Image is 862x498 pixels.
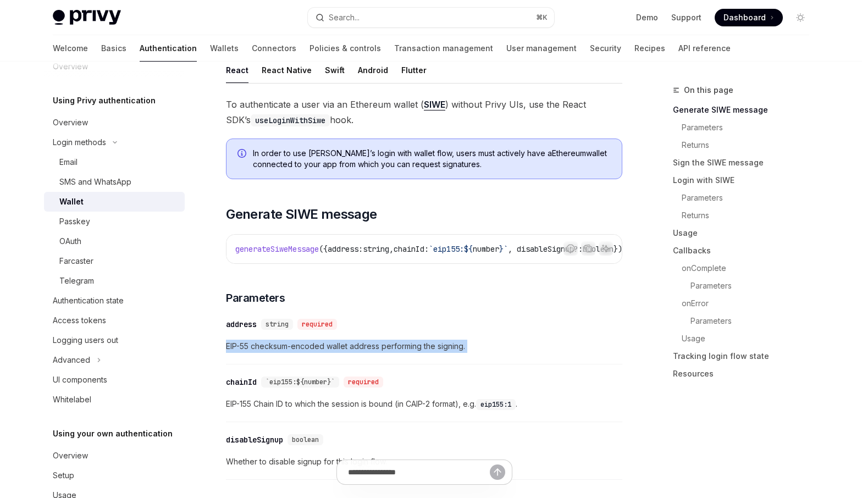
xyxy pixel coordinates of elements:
div: SMS and WhatsApp [59,175,131,189]
a: Policies & controls [310,35,381,62]
span: On this page [684,84,733,97]
div: Overview [53,449,88,462]
a: Parameters [673,189,818,207]
a: Callbacks [673,242,818,259]
a: OAuth [44,231,185,251]
button: Open search [308,8,554,27]
a: Parameters [673,312,818,330]
a: Demo [636,12,658,23]
a: Wallets [210,35,239,62]
span: Whether to disable signup for this login flow. [226,455,622,468]
span: string [363,244,389,254]
a: Tracking login flow state [673,347,818,365]
a: API reference [678,35,731,62]
span: ({ [319,244,328,254]
div: Access tokens [53,314,106,327]
div: Email [59,156,78,169]
button: Toggle dark mode [792,9,809,26]
div: Search... [329,11,360,24]
a: Basics [101,35,126,62]
span: Parameters [226,290,285,306]
button: Report incorrect code [563,241,578,256]
span: In order to use [PERSON_NAME]’s login with wallet flow, users must actively have a Ethereum walle... [253,148,611,170]
a: Support [671,12,701,23]
span: `eip155: [429,244,464,254]
a: Wallet [44,192,185,212]
a: UI components [44,370,185,390]
a: SMS and WhatsApp [44,172,185,192]
a: Sign the SIWE message [673,154,818,171]
a: Security [590,35,621,62]
img: light logo [53,10,121,25]
a: Authentication [140,35,197,62]
a: Welcome [53,35,88,62]
span: number [473,244,499,254]
a: Generate SIWE message [673,101,818,119]
span: Generate SIWE message [226,206,377,223]
a: Usage [673,224,818,242]
span: ⌘ K [536,13,548,22]
div: Advanced [53,353,90,367]
button: Toggle Advanced section [44,350,185,370]
span: generateSiweMessage [235,244,319,254]
div: Passkey [59,215,90,228]
a: Returns [673,136,818,154]
button: React Native [262,57,312,83]
a: Returns [673,207,818,224]
a: Telegram [44,271,185,291]
h5: Using Privy authentication [53,94,156,107]
span: } [499,244,504,254]
div: Farcaster [59,254,93,268]
span: ` [504,244,508,254]
a: Dashboard [715,9,783,26]
span: `eip155:${number}` [266,378,335,386]
div: required [344,377,383,388]
span: EIP-155 Chain ID to which the session is bound (in CAIP-2 format), e.g. . [226,397,622,411]
span: : [578,244,583,254]
span: address: [328,244,363,254]
div: Logging users out [53,334,118,347]
button: Send message [490,464,505,480]
div: address [226,319,257,330]
div: OAuth [59,235,81,248]
button: React [226,57,248,83]
div: Login methods [53,136,106,149]
code: eip155:1 [476,399,516,410]
button: Android [358,57,388,83]
div: chainId [226,377,257,388]
a: Login with SIWE [673,171,818,189]
div: Wallet [59,195,84,208]
a: Logging users out [44,330,185,350]
a: Email [44,152,185,172]
button: Flutter [401,57,427,83]
a: SIWE [424,99,445,110]
a: Overview [44,446,185,466]
span: ${ [464,244,473,254]
div: Authentication state [53,294,124,307]
div: Whitelabel [53,393,91,406]
span: boolean [292,435,319,444]
a: Resources [673,365,818,383]
code: useLoginWithSiwe [251,114,330,126]
svg: Info [237,149,248,160]
a: Access tokens [44,311,185,330]
div: Telegram [59,274,94,287]
a: Usage [673,330,818,347]
div: Overview [53,116,88,129]
a: onError [673,295,818,312]
div: UI components [53,373,107,386]
a: Parameters [673,119,818,136]
span: To authenticate a user via an Ethereum wallet ( ) without Privy UIs, use the React SDK’s hook. [226,97,622,128]
div: disableSignup [226,434,283,445]
a: Setup [44,466,185,485]
span: Dashboard [723,12,766,23]
input: Ask a question... [348,460,490,484]
a: User management [506,35,577,62]
a: Overview [44,113,185,132]
div: Setup [53,469,74,482]
div: required [297,319,337,330]
a: Passkey [44,212,185,231]
a: Whitelabel [44,390,185,410]
a: Parameters [673,277,818,295]
a: onComplete [673,259,818,277]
